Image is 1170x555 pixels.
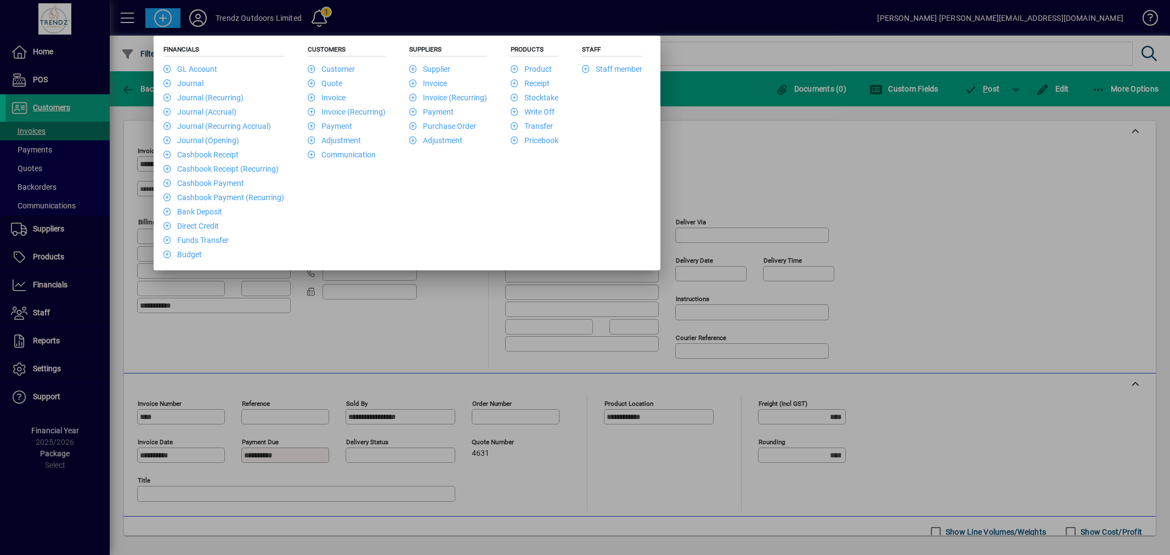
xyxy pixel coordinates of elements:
[308,93,346,102] a: Invoice
[409,136,462,145] a: Adjustment
[409,107,454,116] a: Payment
[511,93,558,102] a: Stocktake
[409,65,450,73] a: Supplier
[511,46,558,56] h5: Products
[308,65,355,73] a: Customer
[163,122,271,131] a: Journal (Recurring Accrual)
[163,179,244,188] a: Cashbook Payment
[308,122,352,131] a: Payment
[163,46,284,56] h5: Financials
[163,136,239,145] a: Journal (Opening)
[163,107,236,116] a: Journal (Accrual)
[511,107,555,116] a: Write Off
[511,65,552,73] a: Product
[511,79,550,88] a: Receipt
[511,136,558,145] a: Pricebook
[163,207,222,216] a: Bank Deposit
[409,93,487,102] a: Invoice (Recurring)
[511,122,553,131] a: Transfer
[163,165,279,173] a: Cashbook Receipt (Recurring)
[163,250,202,259] a: Budget
[163,79,204,88] a: Journal
[163,236,229,245] a: Funds Transfer
[582,46,642,56] h5: Staff
[308,46,386,56] h5: Customers
[163,222,219,230] a: Direct Credit
[308,150,376,159] a: Communication
[308,136,361,145] a: Adjustment
[308,79,342,88] a: Quote
[409,46,487,56] h5: Suppliers
[163,150,239,159] a: Cashbook Receipt
[163,93,244,102] a: Journal (Recurring)
[163,65,217,73] a: GL Account
[308,107,386,116] a: Invoice (Recurring)
[163,193,284,202] a: Cashbook Payment (Recurring)
[582,65,642,73] a: Staff member
[409,122,476,131] a: Purchase Order
[409,79,447,88] a: Invoice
